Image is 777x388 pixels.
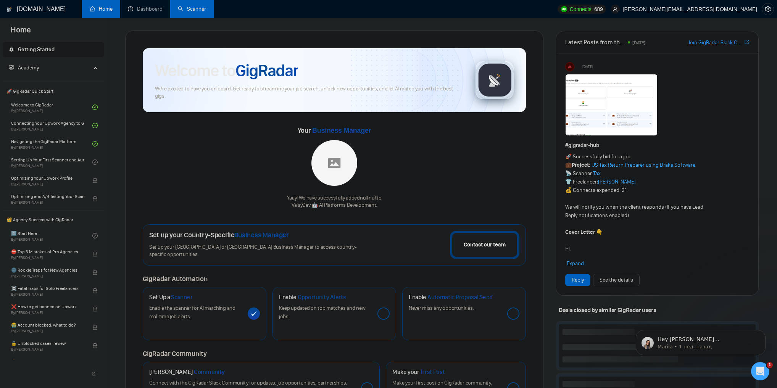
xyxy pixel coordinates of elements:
span: 😭 Account blocked: what to do? [11,321,84,329]
img: logo [6,3,12,16]
span: [DATE] [632,40,645,45]
a: searchScanner [178,6,206,12]
h1: Make your [392,368,445,376]
span: Optimizing and A/B Testing Your Scanner for Better Results [11,193,84,200]
a: Join GigRadar Slack Community [688,39,743,47]
span: check-circle [92,105,98,110]
li: Getting Started [3,42,104,57]
button: Reply [565,274,590,286]
span: Community [194,368,225,376]
span: ⛔ Top 3 Mistakes of Pro Agencies [11,248,84,256]
span: Never miss any opportunities. [409,305,474,311]
a: Setting Up Your First Scanner and Auto-BidderBy[PERSON_NAME] [11,154,92,171]
h1: # gigradar-hub [565,141,749,150]
a: Navigating the GigRadar PlatformBy[PERSON_NAME] [11,135,92,152]
span: lock [92,251,98,257]
span: Enable the scanner for AI matching and real-time job alerts. [149,305,235,320]
span: 1 [767,362,773,368]
strong: Cover Letter 👇 [565,229,603,235]
h1: [PERSON_NAME] [149,368,225,376]
span: export [745,39,749,45]
span: Opportunity Alerts [298,293,346,301]
a: export [745,39,749,46]
span: rocket [9,47,14,52]
div: Contact our team [464,241,506,249]
a: US Tax Return Preparer using Drake Software [592,162,695,168]
img: gigradar-logo.png [476,61,514,99]
span: Keep updated on top matches and new jobs. [279,305,366,320]
span: Set up your [GEOGRAPHIC_DATA] or [GEOGRAPHIC_DATA] Business Manager to access country-specific op... [149,244,371,258]
span: By [PERSON_NAME] [11,311,84,315]
img: upwork-logo.png [561,6,567,12]
span: By [PERSON_NAME] [11,182,84,187]
span: user [613,6,618,12]
span: [DATE] [582,63,593,70]
button: See the details [593,274,640,286]
span: ❌ How to get banned on Upwork [11,303,84,311]
span: By [PERSON_NAME] [11,329,84,333]
span: lock [92,270,98,275]
h1: Set up your Country-Specific [149,231,289,239]
a: Connecting Your Upwork Agency to GigRadarBy[PERSON_NAME] [11,117,92,134]
span: check-circle [92,159,98,165]
a: dashboardDashboard [128,6,163,12]
span: check-circle [92,141,98,147]
span: First Post [421,368,445,376]
a: Tax [593,170,601,177]
span: Home [5,24,37,40]
h1: Set Up a [149,293,192,301]
span: lock [92,306,98,312]
span: lock [92,196,98,201]
span: lock [92,288,98,293]
span: Academy [9,64,39,71]
span: GigRadar Community [143,349,207,358]
h1: Welcome to [155,60,298,81]
span: Academy [18,64,39,71]
span: 👑 Agency Success with GigRadar [3,212,103,227]
span: Deals closed by similar GigRadar users [556,303,659,317]
span: By [PERSON_NAME] [11,347,84,352]
a: setting [762,6,774,12]
span: 🙈 Getting over Upwork? [11,358,84,365]
a: Welcome to GigRadarBy[PERSON_NAME] [11,99,92,116]
a: homeHome [90,6,113,12]
div: Yaay! We have successfully added null null to [287,195,381,209]
span: 689 [594,5,603,13]
span: Business Manager [234,231,289,239]
span: Expand [567,260,584,267]
a: See the details [600,276,633,284]
button: setting [762,3,774,15]
a: 1️⃣ Start HereBy[PERSON_NAME] [11,227,92,244]
span: GigRadar [235,60,298,81]
span: By [PERSON_NAME] [11,256,84,260]
span: We're excited to have you on board. Get ready to streamline your job search, unlock new opportuni... [155,85,463,100]
span: Optimizing Your Upwork Profile [11,174,84,182]
p: ValsyDev 🤖 AI Platforms Development . [287,202,381,209]
span: check-circle [92,233,98,238]
span: Scanner [171,293,192,301]
span: Connects: [570,5,593,13]
span: Make your first post on GigRadar community. [392,380,492,386]
span: By [PERSON_NAME] [11,274,84,279]
div: US [566,63,574,71]
span: double-left [91,370,98,378]
span: 🌚 Rookie Traps for New Agencies [11,266,84,274]
iframe: Intercom notifications сообщение [624,314,777,367]
img: F09354QB7SM-image.png [566,74,657,135]
span: check-circle [92,123,98,128]
span: 🚀 GigRadar Quick Start [3,84,103,99]
span: Getting Started [18,46,55,53]
span: lock [92,325,98,330]
h1: Enable [409,293,493,301]
span: lock [92,343,98,348]
span: Business Manager [312,127,371,134]
strong: Project: [572,162,590,168]
span: Your [298,126,371,135]
span: fund-projection-screen [9,65,14,70]
a: [PERSON_NAME] [598,179,635,185]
